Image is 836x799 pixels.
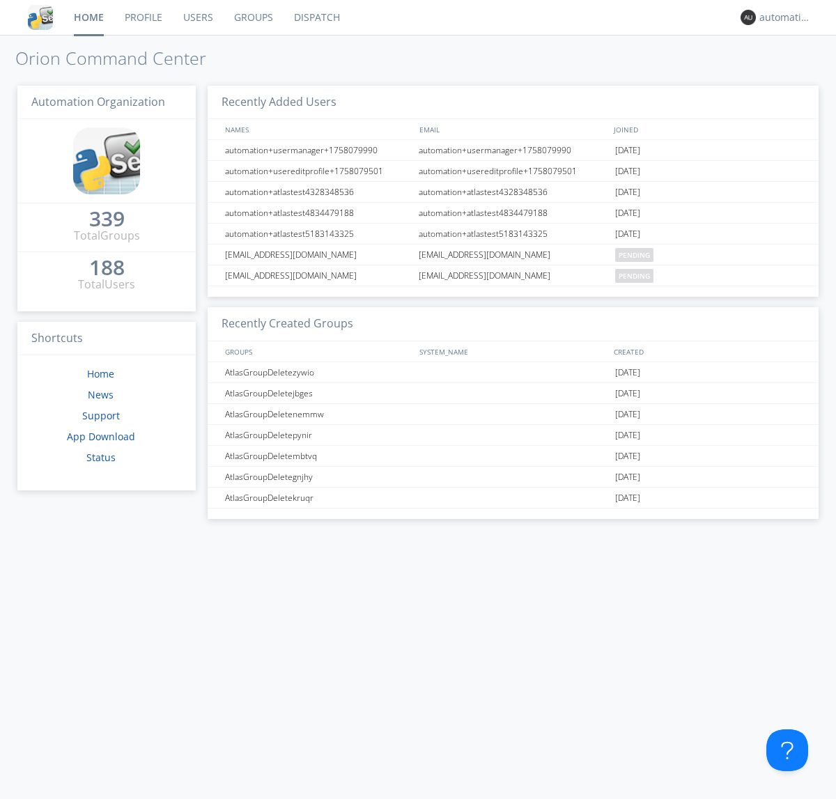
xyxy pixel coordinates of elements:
a: automation+usereditprofile+1758079501automation+usereditprofile+1758079501[DATE] [208,161,819,182]
div: AtlasGroupDeletegnjhy [222,467,415,487]
div: AtlasGroupDeletembtvq [222,446,415,466]
span: [DATE] [615,161,640,182]
div: AtlasGroupDeletenemmw [222,404,415,424]
div: automation+atlastest4834479188 [222,203,415,223]
a: AtlasGroupDeletenemmw[DATE] [208,404,819,425]
a: News [88,388,114,401]
a: automation+usermanager+1758079990automation+usermanager+1758079990[DATE] [208,140,819,161]
div: [EMAIL_ADDRESS][DOMAIN_NAME] [222,245,415,265]
h3: Recently Added Users [208,86,819,120]
div: NAMES [222,119,412,139]
span: pending [615,269,653,283]
span: [DATE] [615,404,640,425]
a: AtlasGroupDeletepynir[DATE] [208,425,819,446]
div: EMAIL [416,119,610,139]
div: [EMAIL_ADDRESS][DOMAIN_NAME] [222,265,415,286]
span: [DATE] [615,488,640,509]
h3: Recently Created Groups [208,307,819,341]
a: 339 [89,212,125,228]
div: AtlasGroupDeletekruqr [222,488,415,508]
a: App Download [67,430,135,443]
span: [DATE] [615,140,640,161]
span: [DATE] [615,362,640,383]
a: [EMAIL_ADDRESS][DOMAIN_NAME][EMAIL_ADDRESS][DOMAIN_NAME]pending [208,245,819,265]
a: Home [87,367,114,380]
div: automation+atlastest5183143325 [222,224,415,244]
div: GROUPS [222,341,412,362]
div: automation+atlastest4834479188 [415,203,612,223]
a: Status [86,451,116,464]
a: AtlasGroupDeletezywio[DATE] [208,362,819,383]
div: automation+usereditprofile+1758079501 [415,161,612,181]
div: Total Users [78,277,135,293]
div: JOINED [610,119,805,139]
a: automation+atlastest5183143325automation+atlastest5183143325[DATE] [208,224,819,245]
span: [DATE] [615,224,640,245]
div: AtlasGroupDeletezywio [222,362,415,382]
a: 188 [89,261,125,277]
iframe: Toggle Customer Support [766,729,808,771]
span: [DATE] [615,383,640,404]
div: [EMAIL_ADDRESS][DOMAIN_NAME] [415,265,612,286]
h3: Shortcuts [17,322,196,356]
div: automation+atlas0011 [759,10,812,24]
div: AtlasGroupDeletepynir [222,425,415,445]
a: automation+atlastest4834479188automation+atlastest4834479188[DATE] [208,203,819,224]
a: Support [82,409,120,422]
img: cddb5a64eb264b2086981ab96f4c1ba7 [28,5,53,30]
div: AtlasGroupDeletejbges [222,383,415,403]
span: [DATE] [615,425,640,446]
img: 373638.png [741,10,756,25]
div: Total Groups [74,228,140,244]
img: cddb5a64eb264b2086981ab96f4c1ba7 [73,127,140,194]
span: [DATE] [615,203,640,224]
div: automation+atlastest5183143325 [415,224,612,244]
a: [EMAIL_ADDRESS][DOMAIN_NAME][EMAIL_ADDRESS][DOMAIN_NAME]pending [208,265,819,286]
span: [DATE] [615,182,640,203]
a: AtlasGroupDeletegnjhy[DATE] [208,467,819,488]
div: 339 [89,212,125,226]
div: SYSTEM_NAME [416,341,610,362]
span: [DATE] [615,467,640,488]
a: automation+atlastest4328348536automation+atlastest4328348536[DATE] [208,182,819,203]
div: automation+usermanager+1758079990 [222,140,415,160]
div: automation+atlastest4328348536 [415,182,612,202]
a: AtlasGroupDeletekruqr[DATE] [208,488,819,509]
a: AtlasGroupDeletembtvq[DATE] [208,446,819,467]
div: 188 [89,261,125,274]
div: automation+atlastest4328348536 [222,182,415,202]
div: automation+usermanager+1758079990 [415,140,612,160]
div: automation+usereditprofile+1758079501 [222,161,415,181]
span: Automation Organization [31,94,165,109]
div: CREATED [610,341,805,362]
span: [DATE] [615,446,640,467]
div: [EMAIL_ADDRESS][DOMAIN_NAME] [415,245,612,265]
a: AtlasGroupDeletejbges[DATE] [208,383,819,404]
span: pending [615,248,653,262]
